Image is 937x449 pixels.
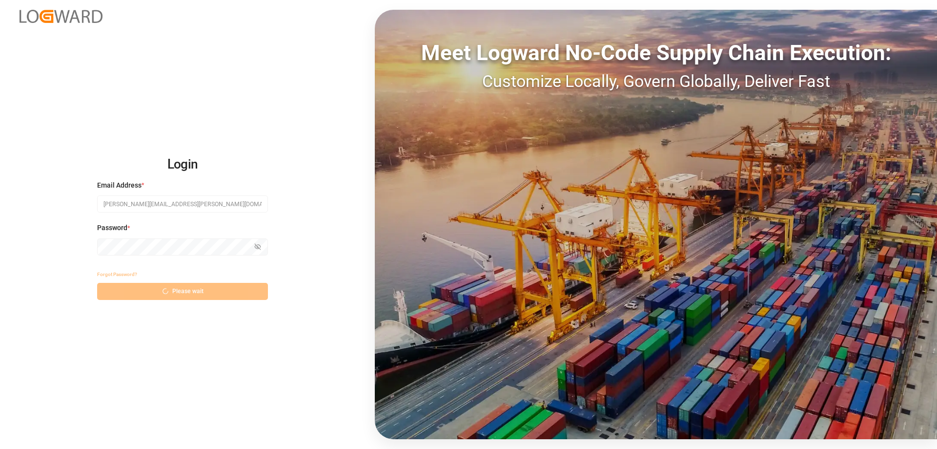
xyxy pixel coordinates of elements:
div: Customize Locally, Govern Globally, Deliver Fast [375,69,937,94]
div: Meet Logward No-Code Supply Chain Execution: [375,37,937,69]
span: Email Address [97,180,142,191]
span: Password [97,223,127,233]
img: Logward_new_orange.png [20,10,102,23]
input: Enter your email [97,195,268,213]
h2: Login [97,149,268,180]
